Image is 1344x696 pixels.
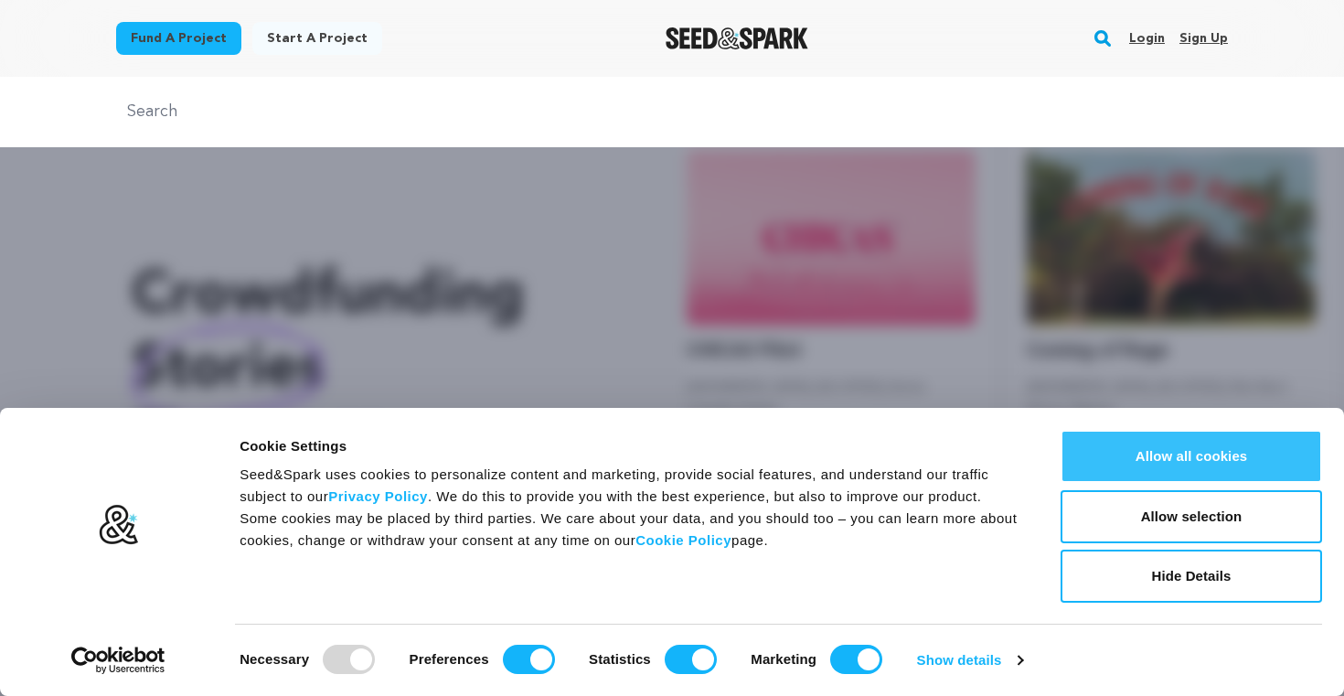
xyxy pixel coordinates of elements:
[328,488,428,504] a: Privacy Policy
[635,532,731,548] a: Cookie Policy
[751,651,816,667] strong: Marketing
[240,651,309,667] strong: Necessary
[240,464,1019,551] div: Seed&Spark uses cookies to personalize content and marketing, provide social features, and unders...
[239,637,240,638] legend: Consent Selection
[1061,430,1322,483] button: Allow all cookies
[1179,24,1228,53] a: Sign up
[1129,24,1165,53] a: Login
[98,504,139,546] img: logo
[1061,490,1322,543] button: Allow selection
[240,435,1019,457] div: Cookie Settings
[116,99,1228,125] input: Search
[589,651,651,667] strong: Statistics
[917,647,1023,674] a: Show details
[410,651,489,667] strong: Preferences
[38,647,198,674] a: Usercentrics Cookiebot - opens in a new window
[666,27,809,49] img: Seed&Spark Logo Dark Mode
[116,22,241,55] a: Fund a project
[1061,550,1322,603] button: Hide Details
[252,22,382,55] a: Start a project
[666,27,809,49] a: Seed&Spark Homepage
